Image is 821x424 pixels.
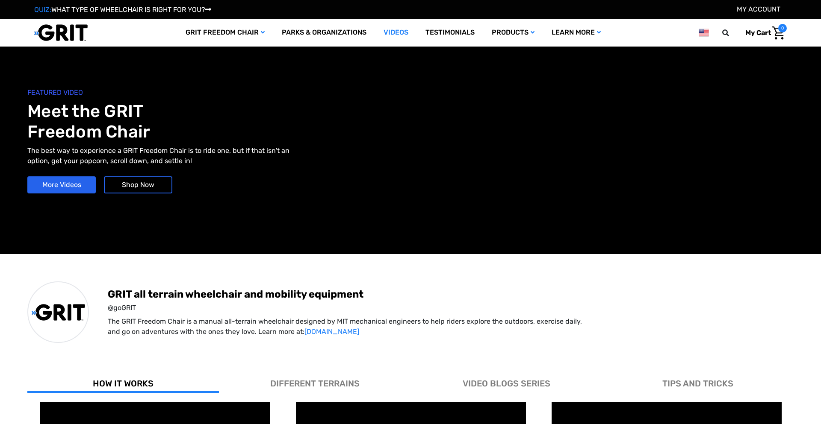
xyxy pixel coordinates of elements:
img: GRIT All-Terrain Wheelchair and Mobility Equipment [32,304,85,321]
input: Search [726,24,739,42]
span: @goGRIT [108,303,794,313]
a: Cart with 0 items [739,24,787,42]
p: The GRIT Freedom Chair is a manual all-terrain wheelchair designed by MIT mechanical engineers to... [108,316,588,337]
span: VIDEO BLOGS SERIES [463,378,550,389]
span: QUIZ: [34,6,51,14]
p: The best way to experience a GRIT Freedom Chair is to ride one, but if that isn't an option, get ... [27,146,295,166]
a: GRIT Freedom Chair [177,19,273,47]
a: Learn More [543,19,609,47]
a: Testimonials [417,19,483,47]
span: GRIT all terrain wheelchair and mobility equipment [108,287,794,301]
span: DIFFERENT TERRAINS [270,378,360,389]
img: GRIT All-Terrain Wheelchair and Mobility Equipment [34,24,88,41]
a: Account [737,5,780,13]
a: More Videos [27,176,96,193]
h1: Meet the GRIT Freedom Chair [27,101,410,142]
a: QUIZ:WHAT TYPE OF WHEELCHAIR IS RIGHT FOR YOU? [34,6,211,14]
a: Products [483,19,543,47]
span: My Cart [745,29,771,37]
iframe: YouTube video player [415,74,789,224]
img: Cart [772,26,785,40]
span: FEATURED VIDEO [27,88,410,98]
img: us.png [699,27,709,38]
span: HOW IT WORKS [93,378,154,389]
a: Shop Now [104,176,172,193]
a: Parks & Organizations [273,19,375,47]
a: Videos [375,19,417,47]
span: 0 [778,24,787,32]
a: [DOMAIN_NAME] [304,328,359,336]
span: TIPS AND TRICKS [662,378,733,389]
